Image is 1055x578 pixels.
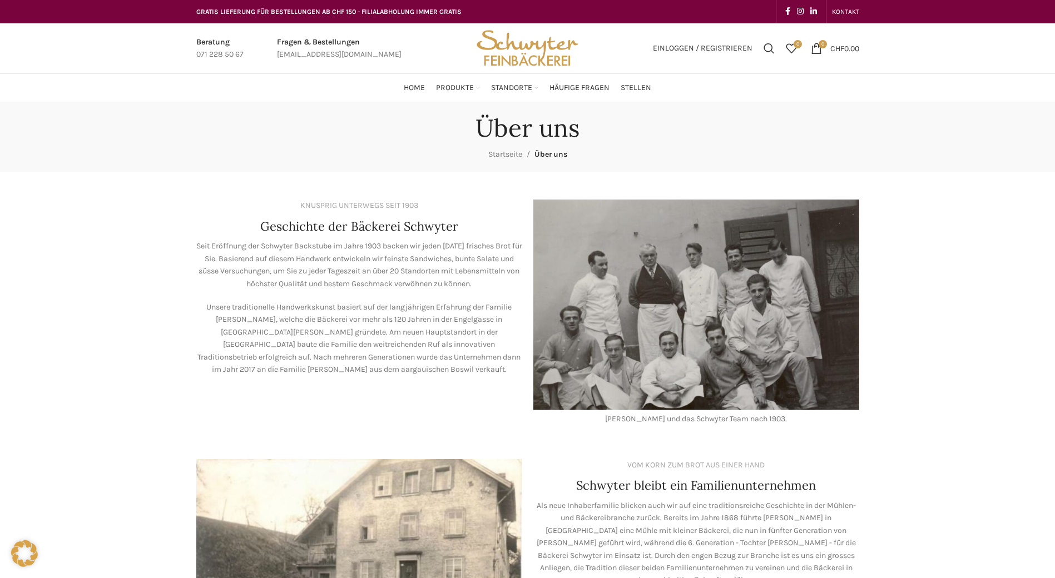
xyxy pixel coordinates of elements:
[473,43,582,52] a: Site logo
[436,83,474,93] span: Produkte
[758,37,780,59] a: Suchen
[621,83,651,93] span: Stellen
[794,4,807,19] a: Instagram social link
[436,77,480,99] a: Produkte
[576,477,816,494] h4: Schwyter bleibt ein Familienunternehmen
[627,459,765,471] div: VOM KORN ZUM BROT AUS EINER HAND
[780,37,803,59] a: 0
[488,150,522,159] a: Startseite
[549,83,610,93] span: Häufige Fragen
[473,23,582,73] img: Bäckerei Schwyter
[404,83,425,93] span: Home
[196,36,244,61] a: Infobox link
[260,218,458,235] h4: Geschichte der Bäckerei Schwyter
[491,77,538,99] a: Standorte
[826,1,865,23] div: Secondary navigation
[832,8,859,16] span: KONTAKT
[653,44,752,52] span: Einloggen / Registrieren
[196,8,462,16] span: GRATIS LIEFERUNG FÜR BESTELLUNGEN AB CHF 150 - FILIALABHOLUNG IMMER GRATIS
[533,413,859,425] div: [PERSON_NAME] und das Schwyter Team nach 1903.
[476,113,579,143] h1: Über uns
[196,240,522,290] p: Seit Eröffnung der Schwyter Backstube im Jahre 1903 backen wir jeden [DATE] frisches Brot für Sie...
[621,77,651,99] a: Stellen
[191,77,865,99] div: Main navigation
[782,4,794,19] a: Facebook social link
[491,83,532,93] span: Standorte
[830,43,859,53] bdi: 0.00
[534,150,567,159] span: Über uns
[819,40,827,48] span: 0
[832,1,859,23] a: KONTAKT
[549,77,610,99] a: Häufige Fragen
[794,40,802,48] span: 0
[807,4,820,19] a: Linkedin social link
[277,36,402,61] a: Infobox link
[780,37,803,59] div: Meine Wunschliste
[830,43,844,53] span: CHF
[404,77,425,99] a: Home
[805,37,865,59] a: 0 CHF0.00
[647,37,758,59] a: Einloggen / Registrieren
[300,200,418,212] div: KNUSPRIG UNTERWEGS SEIT 1903
[196,301,522,376] p: Unsere traditionelle Handwerkskunst basiert auf der langjährigen Erfahrung der Familie [PERSON_NA...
